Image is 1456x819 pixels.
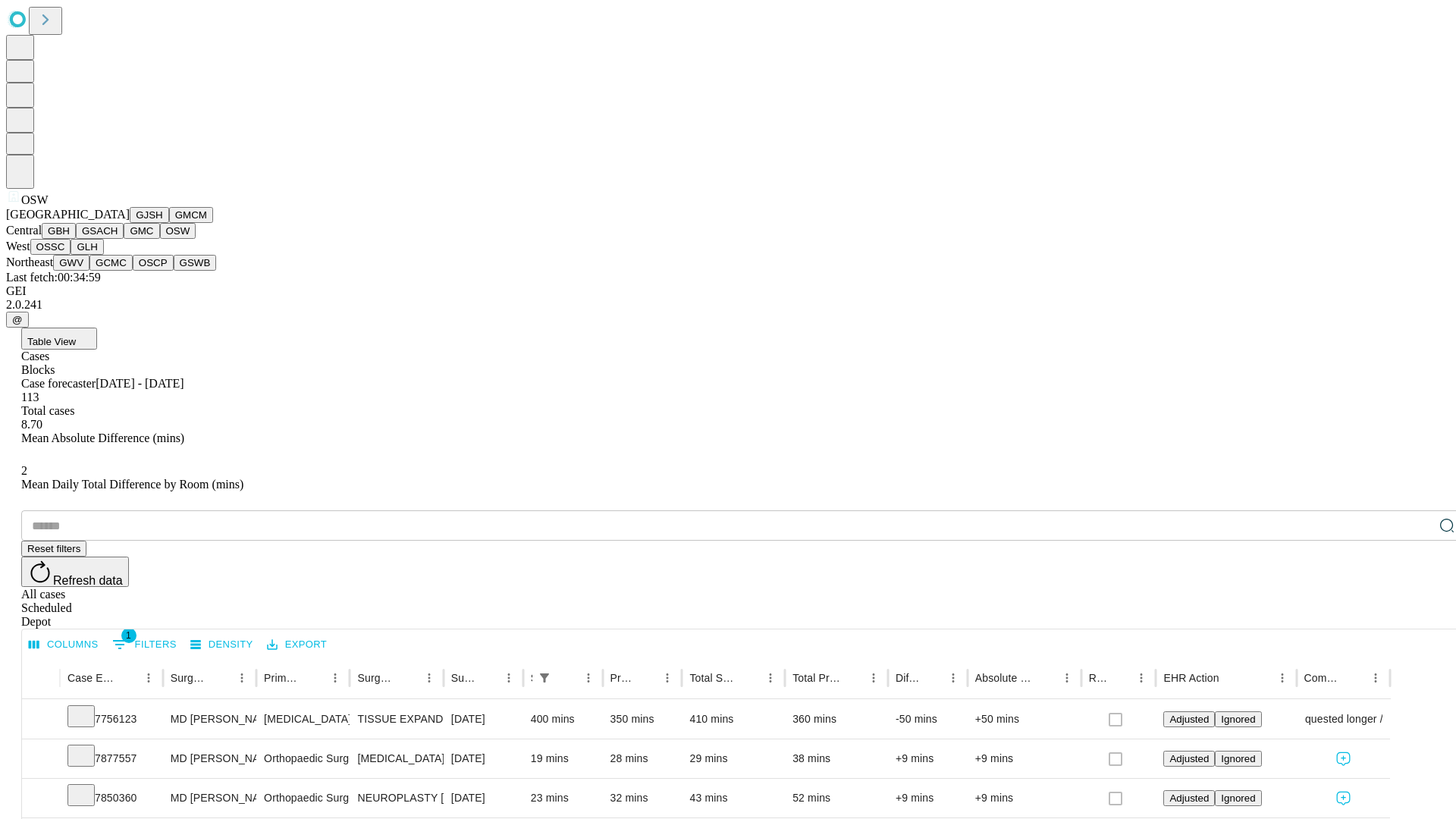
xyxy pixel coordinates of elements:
[1109,667,1131,689] button: Sort
[108,632,180,657] button: Show filters
[30,746,52,773] button: Expand
[1163,711,1215,727] button: Adjusted
[6,271,101,284] span: Last fetch: 00:34:59
[689,779,777,817] div: 43 mins
[6,240,30,253] span: West
[76,223,124,239] button: GSACH
[1221,753,1255,764] span: Ignored
[1169,753,1209,764] span: Adjusted
[1035,667,1056,689] button: Sort
[1169,792,1209,804] span: Adjusted
[531,739,595,778] div: 19 mins
[130,207,169,223] button: GJSH
[610,779,675,817] div: 32 mins
[1251,700,1435,739] span: Surgeon requested longer / Joint case
[451,779,516,817] div: [DATE]
[27,336,76,347] span: Table View
[792,779,880,817] div: 52 mins
[689,672,737,684] div: Total Scheduled Duration
[303,667,325,689] button: Sort
[6,284,1450,298] div: GEI
[477,667,498,689] button: Sort
[792,739,880,778] div: 38 mins
[357,779,435,817] div: NEUROPLASTY [MEDICAL_DATA] AT [GEOGRAPHIC_DATA]
[842,667,863,689] button: Sort
[264,700,342,739] div: [MEDICAL_DATA]
[534,667,555,689] button: Show filters
[975,739,1074,778] div: +9 mins
[21,464,27,477] span: 2
[1056,667,1078,689] button: Menu
[6,208,130,221] span: [GEOGRAPHIC_DATA]
[760,667,781,689] button: Menu
[975,700,1074,739] div: +50 mins
[397,667,419,689] button: Sort
[138,667,159,689] button: Menu
[67,700,155,739] div: 7756123
[896,700,960,739] div: -50 mins
[71,239,103,255] button: GLH
[1089,672,1109,684] div: Resolved in EHR
[896,672,920,684] div: Difference
[264,779,342,817] div: Orthopaedic Surgery
[53,574,123,587] span: Refresh data
[534,667,555,689] div: 1 active filter
[1163,751,1215,767] button: Adjusted
[171,739,249,778] div: MD [PERSON_NAME] C [PERSON_NAME]
[1221,667,1242,689] button: Sort
[557,667,578,689] button: Sort
[21,478,243,491] span: Mean Daily Total Difference by Room (mins)
[169,207,213,223] button: GMCM
[921,667,943,689] button: Sort
[896,739,960,778] div: +9 mins
[6,256,53,268] span: Northeast
[210,667,231,689] button: Sort
[1221,792,1255,804] span: Ignored
[1163,672,1219,684] div: EHR Action
[263,633,331,657] button: Export
[1344,667,1365,689] button: Sort
[1169,714,1209,725] span: Adjusted
[89,255,133,271] button: GCMC
[531,700,595,739] div: 400 mins
[419,667,440,689] button: Menu
[531,672,532,684] div: Scheduled In Room Duration
[863,667,884,689] button: Menu
[96,377,184,390] span: [DATE] - [DATE]
[6,298,1450,312] div: 2.0.241
[117,667,138,689] button: Sort
[325,667,346,689] button: Menu
[171,779,249,817] div: MD [PERSON_NAME] C [PERSON_NAME]
[6,224,42,237] span: Central
[187,633,257,657] button: Density
[896,779,960,817] div: +9 mins
[27,543,80,554] span: Reset filters
[1215,711,1261,727] button: Ignored
[1131,667,1152,689] button: Menu
[357,700,435,739] div: TISSUE EXPANDER PLACEMENT IN [MEDICAL_DATA]
[1163,790,1215,806] button: Adjusted
[610,672,635,684] div: Predicted In Room Duration
[30,707,52,733] button: Expand
[264,672,302,684] div: Primary Service
[739,667,760,689] button: Sort
[610,739,675,778] div: 28 mins
[174,255,217,271] button: GSWB
[67,672,115,684] div: Case Epic Id
[975,779,1074,817] div: +9 mins
[21,404,74,417] span: Total cases
[53,255,89,271] button: GWV
[21,431,184,444] span: Mean Absolute Difference (mins)
[531,779,595,817] div: 23 mins
[943,667,964,689] button: Menu
[689,739,777,778] div: 29 mins
[689,700,777,739] div: 410 mins
[635,667,657,689] button: Sort
[1304,672,1342,684] div: Comments
[121,628,136,643] span: 1
[1215,790,1261,806] button: Ignored
[67,739,155,778] div: 7877557
[42,223,76,239] button: GBH
[21,328,97,350] button: Table View
[1215,751,1261,767] button: Ignored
